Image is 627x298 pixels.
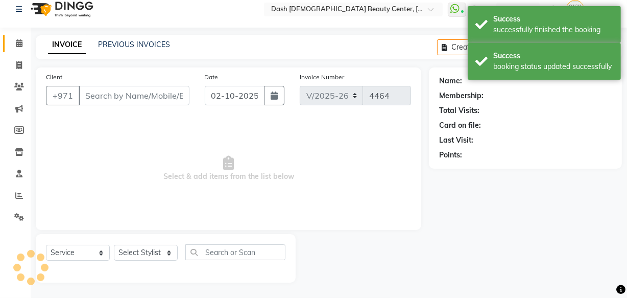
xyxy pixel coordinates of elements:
[46,118,411,220] span: Select & add items from the list below
[185,244,285,260] input: Search or Scan
[46,73,62,82] label: Client
[98,40,170,49] a: PREVIOUS INVOICES
[589,4,608,15] span: Fevie
[439,120,481,131] div: Card on file:
[493,25,613,35] div: successfully finished the booking
[493,61,613,72] div: booking status updated successfully
[439,90,484,101] div: Membership:
[205,73,219,82] label: Date
[439,105,479,116] div: Total Visits:
[437,39,496,55] button: Create New
[46,86,80,105] button: +971
[300,73,344,82] label: Invoice Number
[439,76,462,86] div: Name:
[493,51,613,61] div: Success
[439,150,462,161] div: Points:
[48,36,86,54] a: INVOICE
[79,86,189,105] input: Search by Name/Mobile/Email/Code
[439,135,473,146] div: Last Visit:
[493,14,613,25] div: Success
